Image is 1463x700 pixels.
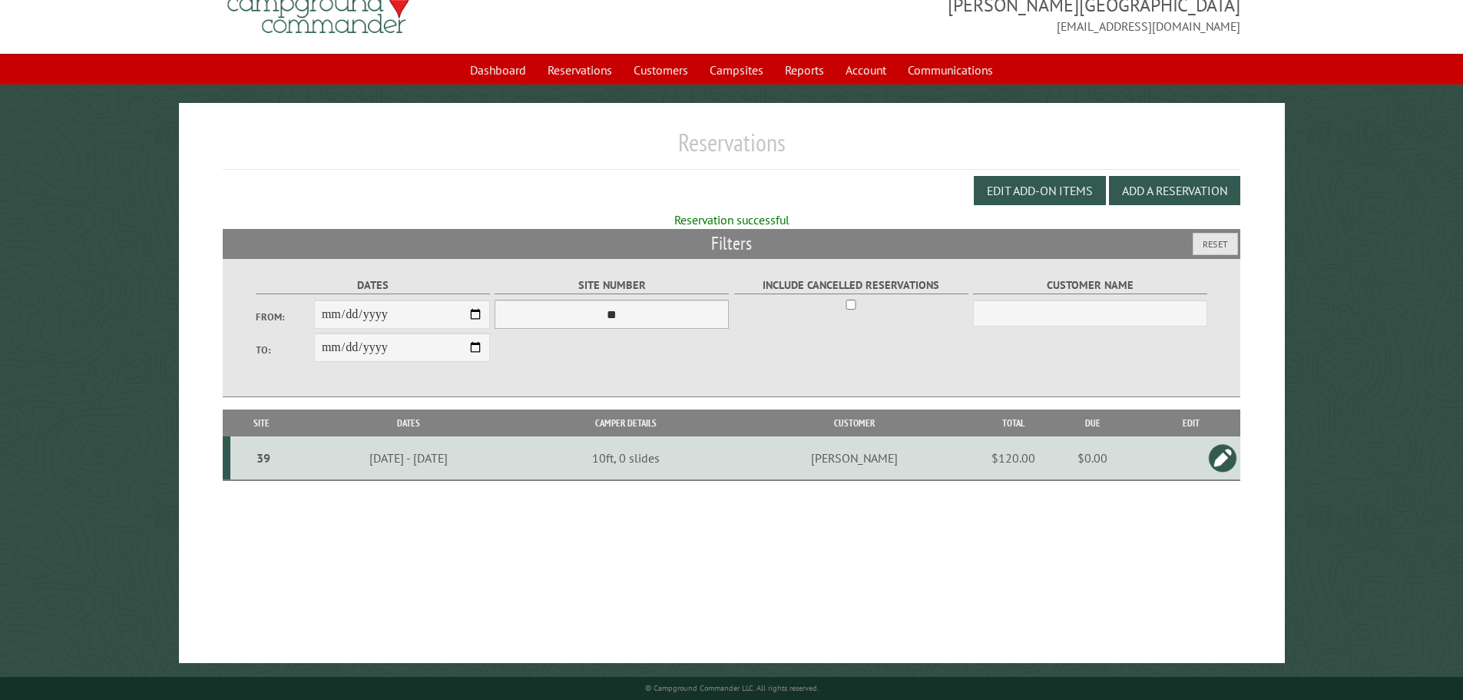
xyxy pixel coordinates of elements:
button: Edit Add-on Items [974,176,1106,205]
a: Customers [624,55,697,85]
th: Due [1044,410,1141,436]
h1: Reservations [223,128,1241,170]
label: Customer Name [973,277,1207,294]
a: Account [836,55,895,85]
a: Reservations [538,55,621,85]
th: Camper Details [525,410,727,436]
a: Reports [776,55,833,85]
th: Dates [293,410,525,436]
button: Reset [1193,233,1238,255]
label: Include Cancelled Reservations [734,277,968,294]
label: Site Number [495,277,729,294]
a: Campsites [700,55,773,85]
td: [PERSON_NAME] [727,436,982,480]
small: © Campground Commander LLC. All rights reserved. [645,683,819,693]
h2: Filters [223,229,1241,258]
div: [DATE] - [DATE] [295,450,522,466]
a: Dashboard [461,55,535,85]
div: 39 [237,450,290,466]
td: 10ft, 0 slides [525,436,727,480]
th: Site [230,410,293,436]
button: Add a Reservation [1109,176,1240,205]
th: Customer [727,410,982,436]
th: Total [982,410,1044,436]
label: Dates [256,277,490,294]
td: $120.00 [982,436,1044,480]
label: From: [256,310,314,324]
a: Communications [899,55,1002,85]
td: $0.00 [1044,436,1141,480]
label: To: [256,343,314,357]
div: Reservation successful [223,211,1241,228]
th: Edit [1141,410,1240,436]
